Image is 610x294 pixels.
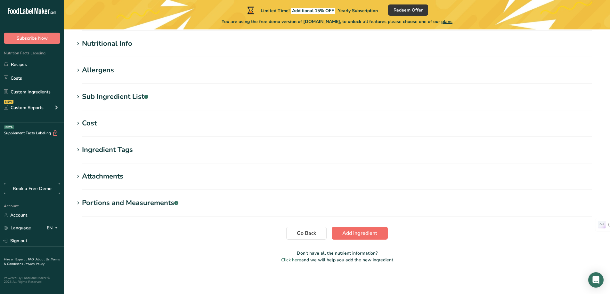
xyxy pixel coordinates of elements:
[4,33,60,44] button: Subscribe Now
[297,229,316,237] span: Go Back
[4,257,27,262] a: Hire an Expert .
[47,224,60,232] div: EN
[4,100,13,104] div: NEW
[394,7,423,13] span: Redeem Offer
[222,18,452,25] span: You are using the free demo version of [DOMAIN_NAME], to unlock all features please choose one of...
[588,272,604,288] div: Open Intercom Messenger
[281,257,301,263] span: Click here
[4,257,60,266] a: Terms & Conditions .
[74,257,600,263] p: and we will help you add the new ingredient
[82,171,123,182] div: Attachments
[82,91,148,102] div: Sub Ingredient List
[291,8,335,14] span: Additional 15% OFF
[74,250,600,257] p: Don't have all the nutrient information?
[441,19,452,25] span: plans
[28,257,36,262] a: FAQ .
[388,4,428,16] button: Redeem Offer
[4,125,14,129] div: BETA
[82,65,114,75] div: Allergens
[25,262,45,266] a: Privacy Policy
[82,38,132,49] div: Nutritional Info
[246,6,378,14] div: Limited Time!
[82,118,97,129] div: Cost
[4,276,60,284] div: Powered By FoodLabelMaker © 2025 All Rights Reserved
[286,227,327,240] button: Go Back
[342,229,377,237] span: Add ingredient
[4,222,31,234] a: Language
[4,183,60,194] a: Book a Free Demo
[338,8,378,14] span: Yearly Subscription
[17,35,48,42] span: Subscribe Now
[82,198,178,208] div: Portions and Measurements
[36,257,51,262] a: About Us .
[4,104,44,111] div: Custom Reports
[82,145,133,155] div: Ingredient Tags
[332,227,388,240] button: Add ingredient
